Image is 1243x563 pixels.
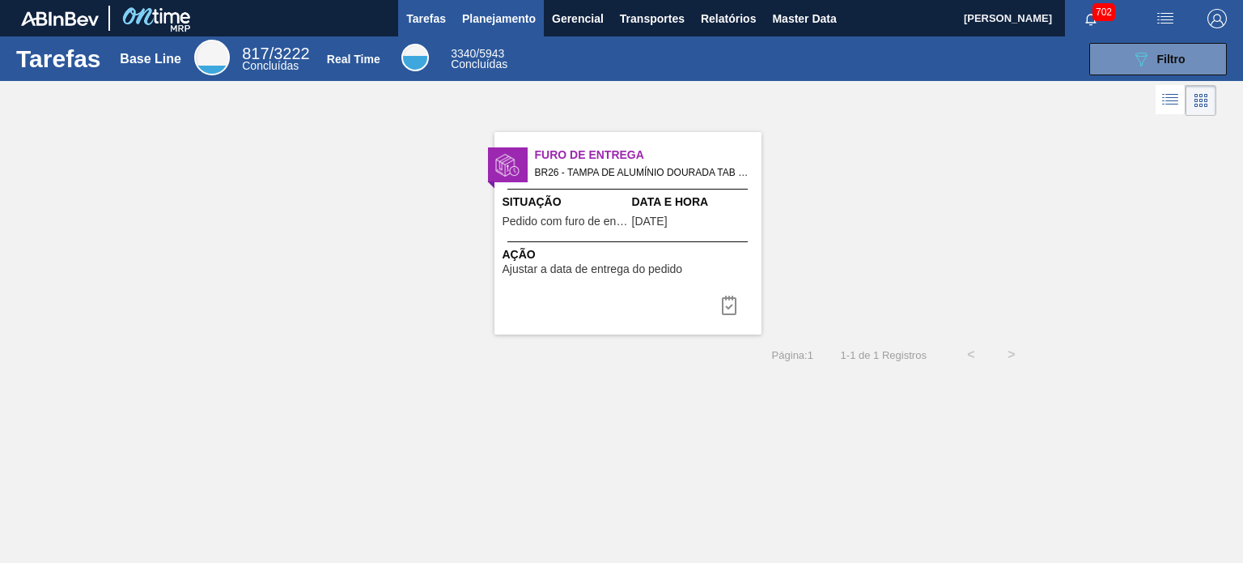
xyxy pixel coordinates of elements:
[401,44,429,71] div: Real Time
[503,215,628,228] span: Pedido com furo de entrega
[451,47,476,60] span: 3340
[951,335,991,375] button: <
[620,9,685,28] span: Transportes
[406,9,446,28] span: Tarefas
[719,296,739,315] img: icon-task complete
[451,49,507,70] div: Real Time
[772,9,836,28] span: Master Data
[535,164,749,181] span: BR26 - TAMPA DE ALUMÍNIO DOURADA TAB DOURADO MINAS Pedido - 1994311
[701,9,756,28] span: Relatórios
[503,246,757,263] span: Ação
[242,47,309,71] div: Base Line
[1207,9,1227,28] img: Logout
[495,153,520,177] img: status
[194,40,230,75] div: Base Line
[503,263,683,275] span: Ajustar a data de entrega do pedido
[242,59,299,72] span: Concluídas
[451,47,504,60] span: / 5943
[242,45,309,62] span: / 3222
[1065,7,1117,30] button: Notificações
[1156,9,1175,28] img: userActions
[451,58,507,70] span: Concluídas
[710,289,749,322] button: icon-task complete
[552,9,604,28] span: Gerencial
[503,194,628,211] span: Situação
[1157,53,1186,66] span: Filtro
[991,335,1032,375] button: >
[120,52,181,66] div: Base Line
[327,53,380,66] div: Real Time
[710,289,749,322] div: Completar tarefa: 29845854
[16,49,101,68] h1: Tarefas
[838,349,927,361] span: 1 - 1 de 1 Registros
[242,45,269,62] span: 817
[1156,85,1186,116] div: Visão em Lista
[772,349,813,361] span: Página : 1
[1089,43,1227,75] button: Filtro
[632,194,757,211] span: Data e Hora
[1186,85,1216,116] div: Visão em Cards
[462,9,536,28] span: Planejamento
[1092,3,1115,21] span: 702
[632,215,668,228] span: 22/08/2025,
[535,147,761,164] span: Furo de Entrega
[21,11,99,26] img: TNhmsLtSVTkK8tSr43FrP2fwEKptu5GPRR3wAAAABJRU5ErkJggg==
